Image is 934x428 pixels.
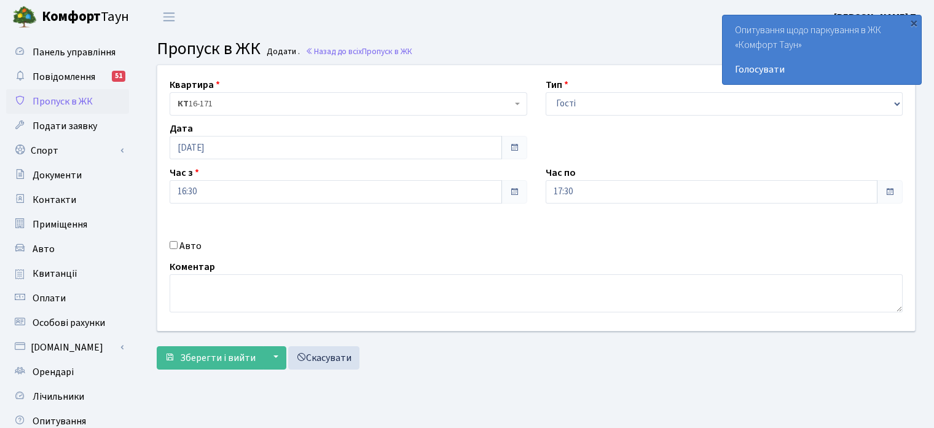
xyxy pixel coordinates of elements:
label: Час з [170,165,199,180]
a: Скасувати [288,346,359,370]
label: Коментар [170,260,215,274]
a: Пропуск в ЖК [6,89,129,114]
a: Авто [6,237,129,261]
a: [DOMAIN_NAME] [6,335,129,360]
span: Подати заявку [33,119,97,133]
span: Оплати [33,291,66,305]
img: logo.png [12,5,37,30]
div: Опитування щодо паркування в ЖК «Комфорт Таун» [723,15,921,84]
span: <b>КТ</b>&nbsp;&nbsp;&nbsp;&nbsp;16-171 [170,92,527,116]
span: Приміщення [33,218,87,231]
span: Особові рахунки [33,316,105,330]
span: Таун [42,7,129,28]
span: Пропуск в ЖК [362,46,412,57]
span: <b>КТ</b>&nbsp;&nbsp;&nbsp;&nbsp;16-171 [178,98,512,110]
span: Авто [33,242,55,256]
button: Зберегти і вийти [157,346,264,370]
span: Повідомлення [33,70,95,84]
a: Орендарі [6,360,129,384]
a: Назад до всіхПропуск в ЖК [305,46,412,57]
a: Подати заявку [6,114,129,138]
span: Пропуск в ЖК [33,95,93,108]
a: Документи [6,163,129,188]
label: Час по [546,165,576,180]
label: Тип [546,77,568,92]
label: Квартира [170,77,220,92]
label: Авто [179,239,202,253]
b: [PERSON_NAME] П. [834,10,919,24]
b: КТ [178,98,189,110]
button: Переключити навігацію [154,7,184,27]
span: Панель управління [33,46,116,59]
span: Зберегти і вийти [180,351,256,365]
a: Повідомлення51 [6,65,129,89]
label: Дата [170,121,193,136]
a: Приміщення [6,212,129,237]
a: Лічильники [6,384,129,409]
a: Контакти [6,188,129,212]
span: Квитанції [33,267,77,280]
span: Орендарі [33,365,74,379]
a: Спорт [6,138,129,163]
a: Квитанції [6,261,129,286]
a: Голосувати [735,62,909,77]
a: [PERSON_NAME] П. [834,10,919,25]
span: Лічильники [33,390,84,403]
span: Документи [33,168,82,182]
a: Панель управління [6,40,129,65]
b: Комфорт [42,7,101,26]
a: Оплати [6,286,129,311]
span: Контакти [33,193,76,207]
span: Опитування [33,414,86,428]
span: Пропуск в ЖК [157,36,261,61]
div: × [908,17,920,29]
small: Додати . [264,47,300,57]
div: 51 [112,71,125,82]
a: Особові рахунки [6,311,129,335]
